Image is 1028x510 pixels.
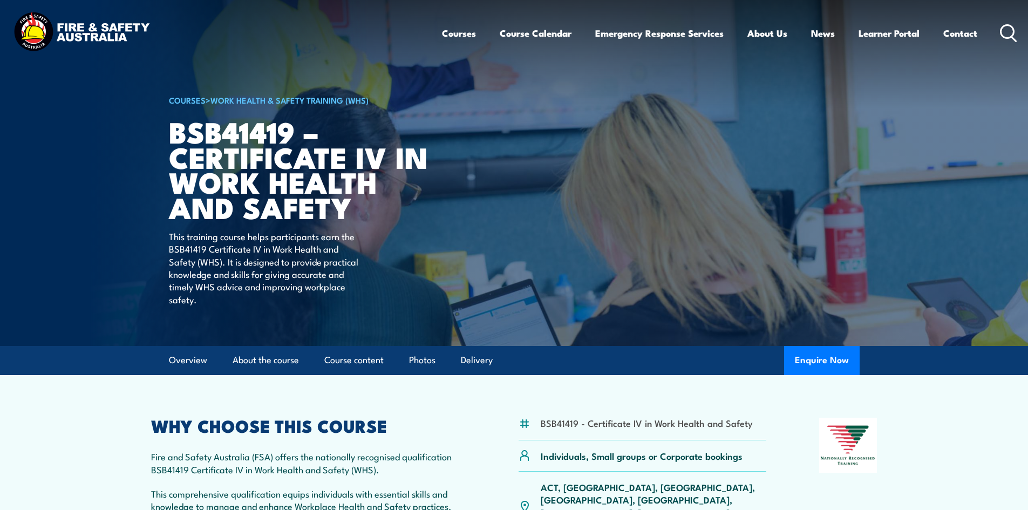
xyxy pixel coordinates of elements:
h6: > [169,93,435,106]
a: Learner Portal [859,19,920,47]
p: Fire and Safety Australia (FSA) offers the nationally recognised qualification BSB41419 Certifica... [151,450,466,475]
button: Enquire Now [784,346,860,375]
img: Nationally Recognised Training logo. [819,418,877,473]
a: Courses [442,19,476,47]
p: This training course helps participants earn the BSB41419 Certificate IV in Work Health and Safet... [169,230,366,305]
a: About Us [747,19,787,47]
li: BSB41419 - Certificate IV in Work Health and Safety [541,417,753,429]
a: Work Health & Safety Training (WHS) [210,94,369,106]
h1: BSB41419 – Certificate IV in Work Health and Safety [169,119,435,220]
a: Course Calendar [500,19,571,47]
a: Contact [943,19,977,47]
a: Emergency Response Services [595,19,724,47]
a: COURSES [169,94,206,106]
h2: WHY CHOOSE THIS COURSE [151,418,466,433]
a: Delivery [461,346,493,375]
a: Course content [324,346,384,375]
a: About the course [233,346,299,375]
a: News [811,19,835,47]
p: Individuals, Small groups or Corporate bookings [541,450,743,462]
a: Overview [169,346,207,375]
a: Photos [409,346,435,375]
